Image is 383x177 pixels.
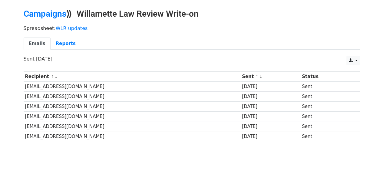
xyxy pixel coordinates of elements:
[300,72,352,82] th: Status
[255,74,259,79] a: ↑
[259,74,262,79] a: ↓
[300,132,352,142] td: Sent
[24,112,241,122] td: [EMAIL_ADDRESS][DOMAIN_NAME]
[300,92,352,102] td: Sent
[242,133,299,140] div: [DATE]
[54,74,58,79] a: ↓
[24,122,241,132] td: [EMAIL_ADDRESS][DOMAIN_NAME]
[24,56,360,62] p: Sent [DATE]
[24,72,241,82] th: Recipient
[300,82,352,92] td: Sent
[56,25,88,31] a: WLR updates
[51,74,54,79] a: ↑
[242,83,299,90] div: [DATE]
[24,102,241,112] td: [EMAIL_ADDRESS][DOMAIN_NAME]
[24,92,241,102] td: [EMAIL_ADDRESS][DOMAIN_NAME]
[51,38,81,50] a: Reports
[300,102,352,112] td: Sent
[24,9,66,19] a: Campaigns
[242,113,299,120] div: [DATE]
[300,122,352,132] td: Sent
[24,38,51,50] a: Emails
[24,132,241,142] td: [EMAIL_ADDRESS][DOMAIN_NAME]
[24,9,360,19] h2: ⟫ Willamette Law Review Write-on
[24,82,241,92] td: [EMAIL_ADDRESS][DOMAIN_NAME]
[242,93,299,100] div: [DATE]
[240,72,300,82] th: Sent
[242,123,299,130] div: [DATE]
[242,103,299,110] div: [DATE]
[353,148,383,177] iframe: Chat Widget
[300,112,352,122] td: Sent
[24,25,360,31] p: Spreadsheet:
